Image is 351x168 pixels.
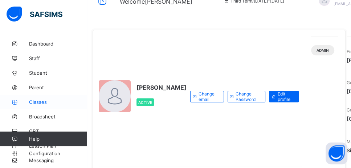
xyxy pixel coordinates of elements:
[29,85,87,90] span: Parent
[236,91,260,102] span: Change Password
[199,91,218,102] span: Change email
[29,128,87,134] span: CBT
[326,142,347,164] button: Open asap
[317,48,329,52] span: Admin
[29,41,87,47] span: Dashboard
[29,151,87,156] span: Configuration
[29,136,87,142] span: Help
[29,55,87,61] span: Staff
[278,91,293,102] span: Edit profile
[29,70,87,76] span: Student
[29,99,87,105] span: Classes
[7,7,62,22] img: safsims
[138,100,152,105] span: Active
[29,114,87,120] span: Broadsheet
[136,84,187,91] span: [PERSON_NAME]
